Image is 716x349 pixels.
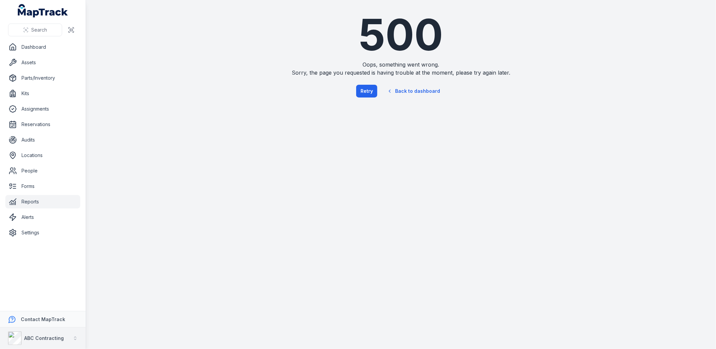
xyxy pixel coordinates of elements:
[5,226,80,239] a: Settings
[31,27,47,33] span: Search
[24,335,64,341] strong: ABC Contracting
[5,118,80,131] a: Reservations
[5,164,80,178] a: People
[21,316,65,322] strong: Contact MapTrack
[356,85,377,98] button: Retry
[5,180,80,193] a: Forms
[5,87,80,100] a: Kits
[278,61,525,69] span: Oops, something went wrong.
[5,56,80,69] a: Assets
[278,13,525,56] h1: 500
[5,149,80,162] a: Locations
[8,24,62,36] button: Search
[5,210,80,224] a: Alerts
[5,195,80,208] a: Reports
[5,133,80,147] a: Audits
[18,4,68,17] a: MapTrack
[381,83,446,99] a: Back to dashboard
[278,69,525,77] span: Sorry, the page you requested is having trouble at the moment, please try again later.
[5,71,80,85] a: Parts/Inventory
[5,102,80,116] a: Assignments
[5,40,80,54] a: Dashboard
